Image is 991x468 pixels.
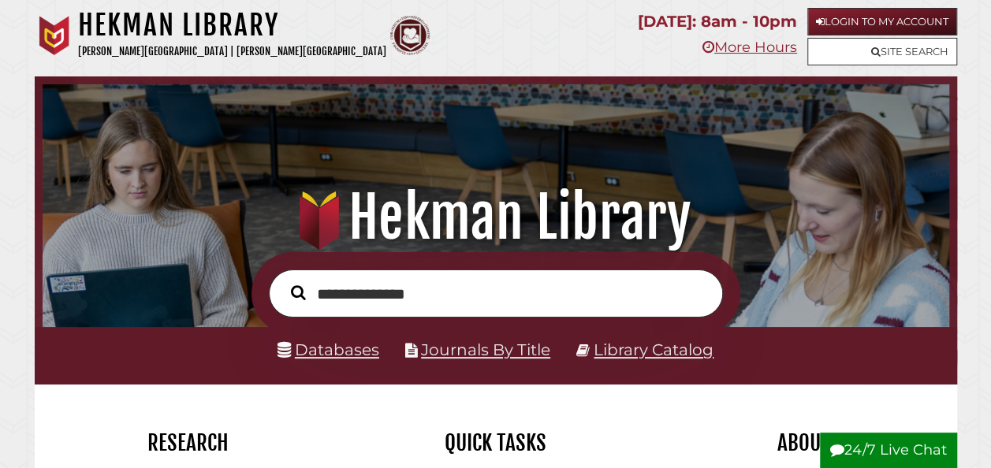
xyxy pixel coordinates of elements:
button: Search [283,281,314,304]
a: More Hours [702,39,797,56]
a: Databases [278,340,379,359]
h2: Research [47,429,330,456]
a: Journals By Title [421,340,550,359]
img: Calvin University [35,16,74,55]
a: Site Search [807,38,957,65]
img: Calvin Theological Seminary [390,16,430,55]
h1: Hekman Library [57,183,933,252]
p: [PERSON_NAME][GEOGRAPHIC_DATA] | [PERSON_NAME][GEOGRAPHIC_DATA] [78,43,386,61]
i: Search [291,284,306,300]
h1: Hekman Library [78,8,386,43]
a: Library Catalog [594,340,713,359]
a: Login to My Account [807,8,957,35]
p: [DATE]: 8am - 10pm [638,8,797,35]
h2: About [661,429,945,456]
h2: Quick Tasks [354,429,638,456]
